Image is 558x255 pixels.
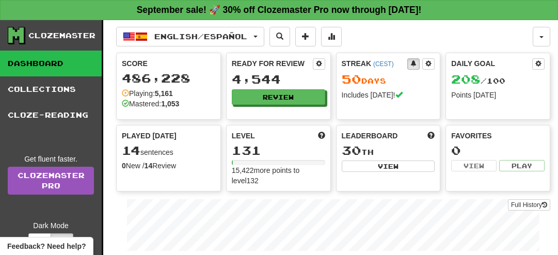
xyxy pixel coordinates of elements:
[122,161,215,171] div: New / Review
[51,233,73,245] button: Off
[451,72,481,86] span: 208
[342,72,361,86] span: 50
[269,27,290,46] button: Search sentences
[232,58,313,69] div: Ready for Review
[116,27,264,46] button: English/Español
[342,73,435,86] div: Day s
[451,131,545,141] div: Favorites
[295,27,316,46] button: Add sentence to collection
[342,143,361,157] span: 30
[122,72,215,85] div: 486,228
[318,131,325,141] span: Score more points to level up
[427,131,435,141] span: This week in points, UTC
[342,58,408,69] div: Streak
[451,76,505,85] span: / 100
[122,131,177,141] span: Played [DATE]
[451,144,545,157] div: 0
[508,199,550,211] button: Full History
[137,5,422,15] strong: September sale! 🚀 30% off Clozemaster Pro now through [DATE]!
[342,90,435,100] div: Includes [DATE]!
[161,100,179,108] strong: 1,053
[232,144,325,157] div: 131
[342,131,398,141] span: Leaderboard
[451,160,497,171] button: View
[145,162,153,170] strong: 14
[232,73,325,86] div: 4,544
[373,60,394,68] a: (CEST)
[28,30,95,41] div: Clozemaster
[321,27,342,46] button: More stats
[122,58,215,69] div: Score
[122,88,173,99] div: Playing:
[155,89,173,98] strong: 5,161
[232,89,325,105] button: Review
[8,167,94,195] a: ClozemasterPro
[8,154,94,164] div: Get fluent faster.
[122,99,179,109] div: Mastered:
[451,58,532,70] div: Daily Goal
[342,161,435,172] button: View
[122,143,140,157] span: 14
[342,144,435,157] div: th
[7,241,86,251] span: Open feedback widget
[232,165,325,186] div: 15,422 more points to level 132
[122,144,215,157] div: sentences
[28,233,51,245] button: On
[154,32,247,41] span: English / Español
[499,160,545,171] button: Play
[122,162,126,170] strong: 0
[8,220,94,231] div: Dark Mode
[232,131,255,141] span: Level
[451,90,545,100] div: Points [DATE]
